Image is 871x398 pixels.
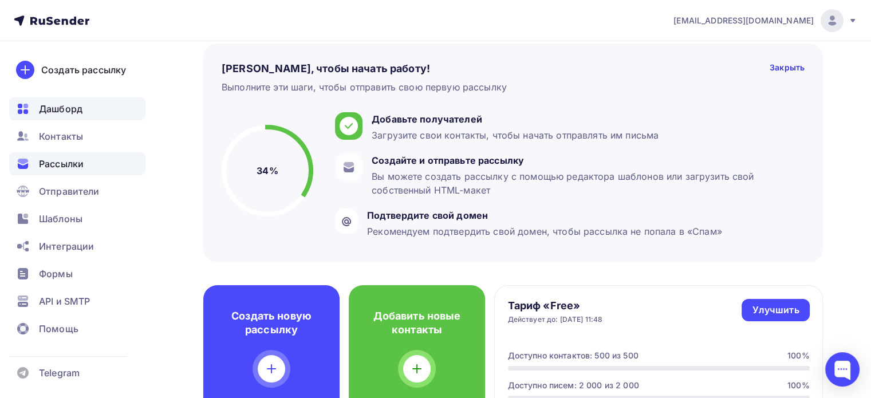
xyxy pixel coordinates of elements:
h4: [PERSON_NAME], чтобы начать работу! [222,62,430,76]
div: Создать рассылку [41,63,126,77]
span: Формы [39,267,73,281]
div: Доступно контактов: 500 из 500 [508,350,639,361]
div: 100% [787,380,810,391]
div: Действует до: [DATE] 11:48 [508,315,603,324]
div: Закрыть [770,62,805,76]
div: Улучшить [752,304,799,317]
a: Отправители [9,180,145,203]
a: [EMAIL_ADDRESS][DOMAIN_NAME] [673,9,857,32]
div: Создайте и отправьте рассылку [372,153,799,167]
h4: Добавить новые контакты [367,309,467,337]
div: Рекомендуем подтвердить свой домен, чтобы рассылка не попала в «Спам» [367,224,722,238]
span: Шаблоны [39,212,82,226]
div: Подтвердите свой домен [367,208,722,222]
span: Рассылки [39,157,84,171]
a: Формы [9,262,145,285]
div: Загрузите свои контакты, чтобы начать отправлять им письма [372,128,659,142]
a: Дашборд [9,97,145,120]
h5: 34% [257,164,278,178]
div: 100% [787,350,810,361]
span: Помощь [39,322,78,336]
span: API и SMTP [39,294,90,308]
span: [EMAIL_ADDRESS][DOMAIN_NAME] [673,15,814,26]
span: Контакты [39,129,83,143]
a: Контакты [9,125,145,148]
span: Интеграции [39,239,94,253]
span: Дашборд [39,102,82,116]
div: Доступно писем: 2 000 из 2 000 [508,380,639,391]
h4: Создать новую рассылку [222,309,321,337]
span: Telegram [39,366,80,380]
span: Отправители [39,184,100,198]
a: Рассылки [9,152,145,175]
div: Добавьте получателей [372,112,659,126]
h4: Тариф «Free» [508,299,603,313]
div: Выполните эти шаги, чтобы отправить свою первую рассылку [222,80,507,94]
a: Шаблоны [9,207,145,230]
div: Вы можете создать рассылку с помощью редактора шаблонов или загрузить свой собственный HTML-макет [372,170,799,197]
